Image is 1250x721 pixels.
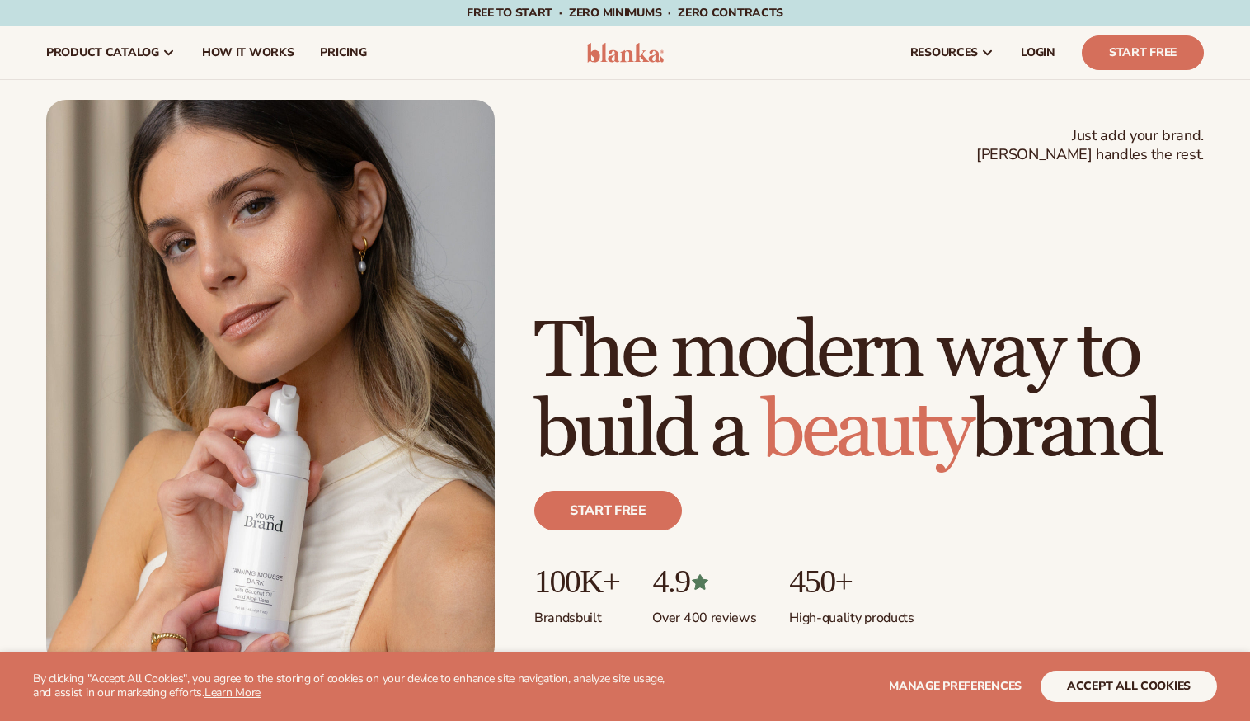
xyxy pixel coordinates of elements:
[307,26,379,79] a: pricing
[46,100,495,666] img: Female holding tanning mousse.
[1041,671,1217,702] button: accept all cookies
[652,563,756,600] p: 4.9
[789,600,914,627] p: High-quality products
[320,46,366,59] span: pricing
[889,671,1022,702] button: Manage preferences
[761,383,970,479] span: beauty
[467,5,783,21] span: Free to start · ZERO minimums · ZERO contracts
[652,600,756,627] p: Over 400 reviews
[189,26,308,79] a: How It Works
[1021,46,1055,59] span: LOGIN
[204,685,261,700] a: Learn More
[889,678,1022,694] span: Manage preferences
[534,563,619,600] p: 100K+
[534,491,682,530] a: Start free
[33,672,679,700] p: By clicking "Accept All Cookies", you agree to the storing of cookies on your device to enhance s...
[534,313,1204,471] h1: The modern way to build a brand
[897,26,1008,79] a: resources
[910,46,978,59] span: resources
[534,600,619,627] p: Brands built
[1008,26,1069,79] a: LOGIN
[789,563,914,600] p: 450+
[202,46,294,59] span: How It Works
[46,46,159,59] span: product catalog
[586,43,665,63] img: logo
[1082,35,1204,70] a: Start Free
[33,26,189,79] a: product catalog
[976,126,1204,165] span: Just add your brand. [PERSON_NAME] handles the rest.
